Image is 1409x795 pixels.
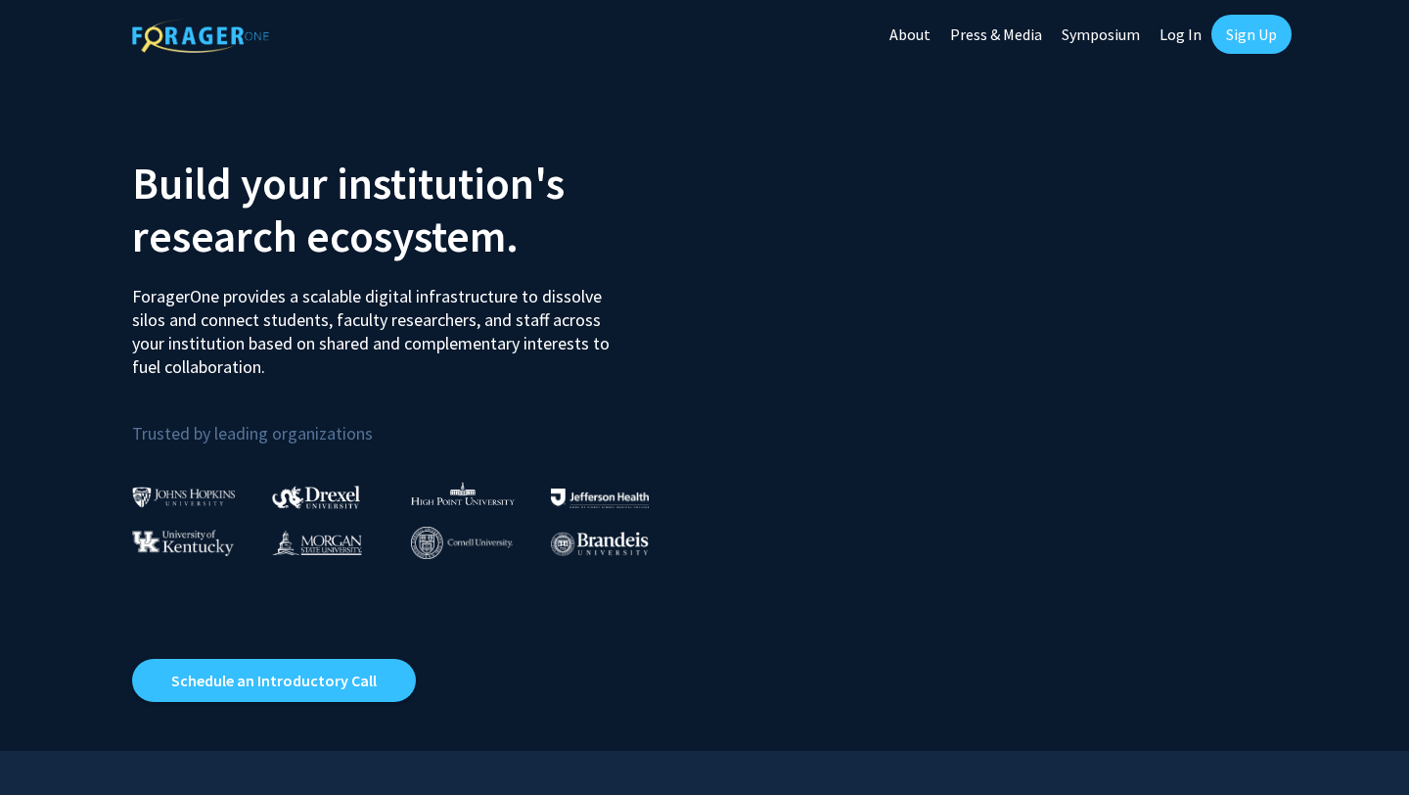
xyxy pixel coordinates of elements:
h2: Build your institution's research ecosystem. [132,157,690,262]
img: Johns Hopkins University [132,487,236,507]
img: ForagerOne Logo [132,19,269,53]
img: Drexel University [272,486,360,508]
img: Brandeis University [551,532,649,556]
img: University of Kentucky [132,530,234,556]
img: High Point University [411,482,515,505]
img: Thomas Jefferson University [551,489,649,507]
a: Opens in a new tab [132,659,416,702]
p: Trusted by leading organizations [132,395,690,448]
img: Morgan State University [272,530,362,555]
a: Sign Up [1211,15,1292,54]
img: Cornell University [411,527,513,559]
p: ForagerOne provides a scalable digital infrastructure to dissolve silos and connect students, fac... [132,270,623,379]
